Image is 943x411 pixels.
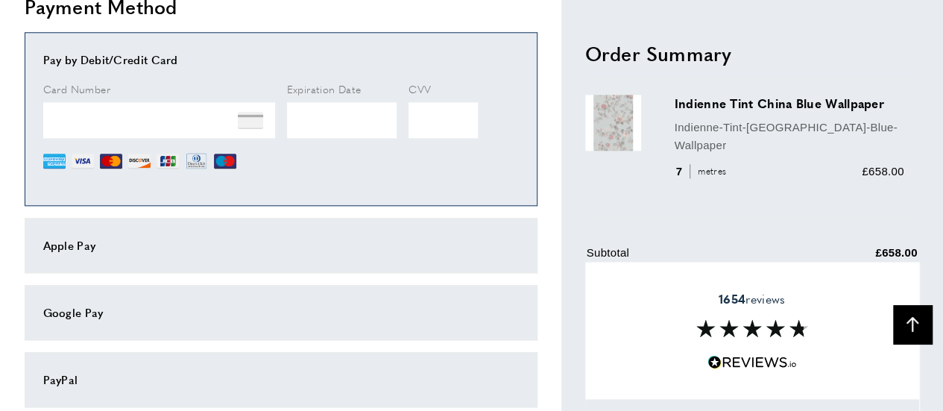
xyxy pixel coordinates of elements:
img: DN.webp [185,150,209,172]
img: Reviews.io 5 stars [707,355,797,369]
td: Subtotal [587,244,786,273]
span: metres [690,165,730,179]
img: NONE.png [238,108,263,134]
img: DI.webp [128,150,151,172]
div: Pay by Debit/Credit Card [43,51,519,69]
iframe: Secure Credit Card Frame - CVV [409,102,478,138]
span: Card Number [43,81,110,96]
span: £658.00 [862,165,903,178]
span: Expiration Date [287,81,362,96]
img: MC.webp [100,150,122,172]
img: VI.webp [72,150,94,172]
p: Indienne-Tint-[GEOGRAPHIC_DATA]-Blue-Wallpaper [675,119,904,154]
img: Reviews section [696,319,808,337]
iframe: Secure Credit Card Frame - Credit Card Number [43,102,275,138]
strong: 1654 [719,290,745,307]
img: Indienne Tint China Blue Wallpaper [585,95,641,151]
img: JCB.webp [157,150,179,172]
div: 7 [675,163,731,181]
div: Google Pay [43,304,519,321]
span: CVV [409,81,431,96]
iframe: Secure Credit Card Frame - Expiration Date [287,102,397,138]
img: AE.webp [43,150,66,172]
div: Apple Pay [43,236,519,254]
span: reviews [719,292,785,307]
img: MI.webp [214,150,236,172]
div: PayPal [43,371,519,389]
h2: Order Summary [585,40,919,67]
h3: Indienne Tint China Blue Wallpaper [675,95,904,113]
td: £658.00 [787,244,918,273]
